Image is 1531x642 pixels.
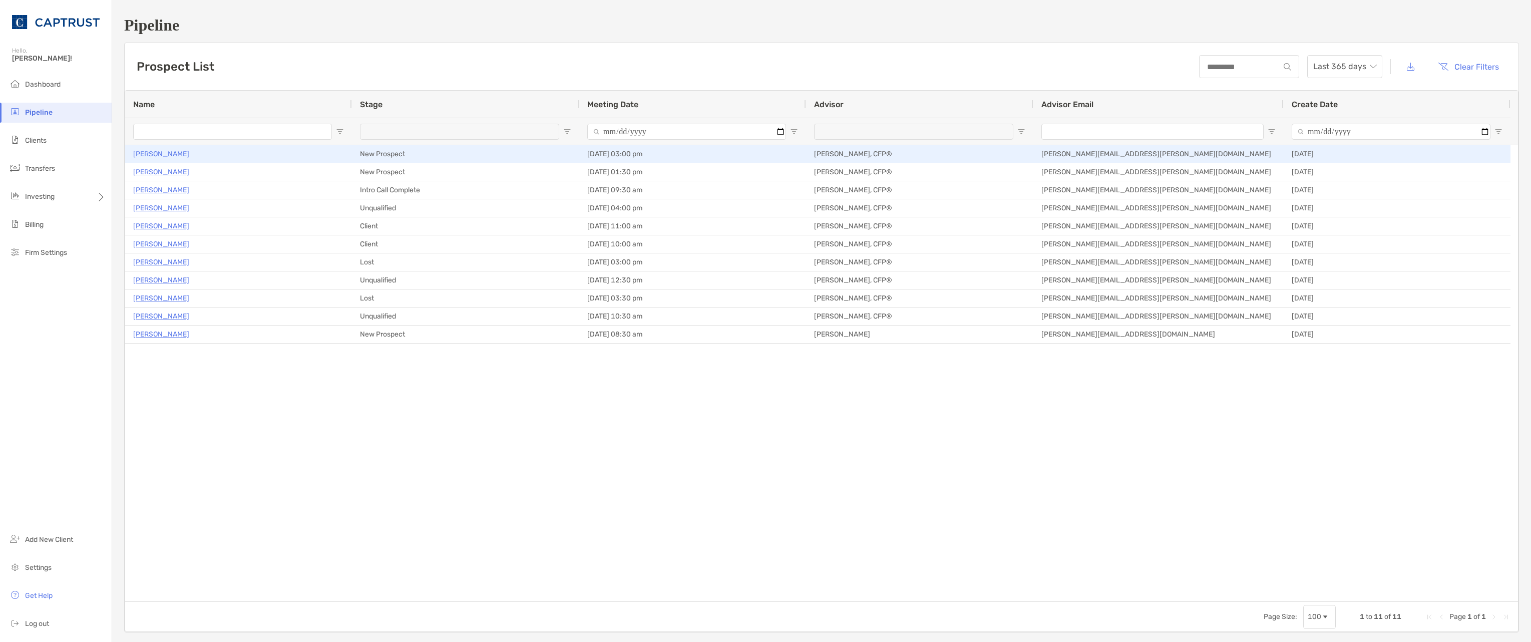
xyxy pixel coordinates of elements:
div: [DATE] 08:30 am [579,326,806,343]
p: [PERSON_NAME] [133,148,189,160]
div: New Prospect [352,145,579,163]
div: [PERSON_NAME][EMAIL_ADDRESS][PERSON_NAME][DOMAIN_NAME] [1033,253,1284,271]
h1: Pipeline [124,16,1519,35]
a: [PERSON_NAME] [133,274,189,286]
button: Open Filter Menu [563,128,571,136]
span: Name [133,100,155,109]
span: Settings [25,563,52,572]
a: [PERSON_NAME] [133,202,189,214]
span: Create Date [1292,100,1338,109]
div: [DATE] 10:00 am [579,235,806,253]
a: [PERSON_NAME] [133,292,189,304]
a: [PERSON_NAME] [133,166,189,178]
img: clients icon [9,134,21,146]
div: [DATE] [1284,163,1510,181]
div: Lost [352,289,579,307]
a: [PERSON_NAME] [133,220,189,232]
div: 100 [1308,612,1321,621]
span: 11 [1374,612,1383,621]
div: [PERSON_NAME][EMAIL_ADDRESS][PERSON_NAME][DOMAIN_NAME] [1033,181,1284,199]
div: [PERSON_NAME], CFP® [806,253,1033,271]
div: [DATE] [1284,181,1510,199]
div: [PERSON_NAME][EMAIL_ADDRESS][PERSON_NAME][DOMAIN_NAME] [1033,217,1284,235]
div: [DATE] [1284,235,1510,253]
span: Advisor [814,100,844,109]
img: transfers icon [9,162,21,174]
a: [PERSON_NAME] [133,328,189,341]
div: Client [352,235,579,253]
span: 1 [1360,612,1364,621]
div: Next Page [1490,613,1498,621]
input: Name Filter Input [133,124,332,140]
img: input icon [1284,63,1291,71]
div: [DATE] 09:30 am [579,181,806,199]
div: New Prospect [352,163,579,181]
input: Create Date Filter Input [1292,124,1490,140]
span: Investing [25,192,55,201]
div: [PERSON_NAME], CFP® [806,145,1033,163]
img: CAPTRUST Logo [12,4,100,40]
span: Advisor Email [1041,100,1093,109]
div: [PERSON_NAME][EMAIL_ADDRESS][PERSON_NAME][DOMAIN_NAME] [1033,199,1284,217]
span: Log out [25,619,49,628]
div: [PERSON_NAME][EMAIL_ADDRESS][PERSON_NAME][DOMAIN_NAME] [1033,307,1284,325]
button: Open Filter Menu [790,128,798,136]
img: add_new_client icon [9,533,21,545]
div: [PERSON_NAME], CFP® [806,181,1033,199]
span: Add New Client [25,535,73,544]
div: [PERSON_NAME] [806,326,1033,343]
a: [PERSON_NAME] [133,184,189,196]
div: [PERSON_NAME], CFP® [806,217,1033,235]
span: Clients [25,136,47,145]
a: [PERSON_NAME] [133,238,189,250]
div: Unqualified [352,307,579,325]
img: pipeline icon [9,106,21,118]
span: Firm Settings [25,248,67,257]
div: [DATE] [1284,145,1510,163]
div: Page Size: [1264,612,1297,621]
button: Open Filter Menu [1494,128,1502,136]
div: [DATE] [1284,326,1510,343]
button: Clear Filters [1430,56,1506,78]
span: 1 [1467,612,1472,621]
div: Unqualified [352,199,579,217]
span: [PERSON_NAME]! [12,54,106,63]
span: of [1473,612,1480,621]
span: Billing [25,220,44,229]
div: [PERSON_NAME][EMAIL_ADDRESS][PERSON_NAME][DOMAIN_NAME] [1033,145,1284,163]
span: Pipeline [25,108,53,117]
div: Page Size [1303,605,1336,629]
img: billing icon [9,218,21,230]
input: Advisor Email Filter Input [1041,124,1264,140]
div: [DATE] 11:00 am [579,217,806,235]
span: Last 365 days [1313,56,1376,78]
div: [DATE] 01:30 pm [579,163,806,181]
div: New Prospect [352,326,579,343]
a: [PERSON_NAME] [133,256,189,268]
img: investing icon [9,190,21,202]
span: Meeting Date [587,100,638,109]
div: [DATE] 03:00 pm [579,145,806,163]
div: [DATE] 04:00 pm [579,199,806,217]
span: Transfers [25,164,55,173]
button: Open Filter Menu [1268,128,1276,136]
div: [DATE] 03:00 pm [579,253,806,271]
div: Lost [352,253,579,271]
div: [PERSON_NAME], CFP® [806,235,1033,253]
div: [DATE] [1284,271,1510,289]
div: [DATE] 12:30 pm [579,271,806,289]
div: [PERSON_NAME][EMAIL_ADDRESS][PERSON_NAME][DOMAIN_NAME] [1033,235,1284,253]
input: Meeting Date Filter Input [587,124,786,140]
div: Last Page [1502,613,1510,621]
h3: Prospect List [137,60,214,74]
a: [PERSON_NAME] [133,310,189,323]
div: [PERSON_NAME][EMAIL_ADDRESS][PERSON_NAME][DOMAIN_NAME] [1033,271,1284,289]
div: Client [352,217,579,235]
